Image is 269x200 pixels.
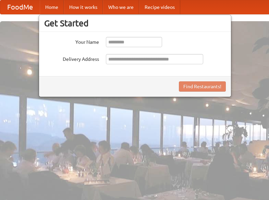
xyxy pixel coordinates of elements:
[179,81,226,92] button: Find Restaurants!
[139,0,180,14] a: Recipe videos
[0,0,40,14] a: FoodMe
[64,0,103,14] a: How it works
[44,37,99,45] label: Your Name
[44,18,226,28] h3: Get Started
[103,0,139,14] a: Who we are
[44,54,99,63] label: Delivery Address
[40,0,64,14] a: Home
